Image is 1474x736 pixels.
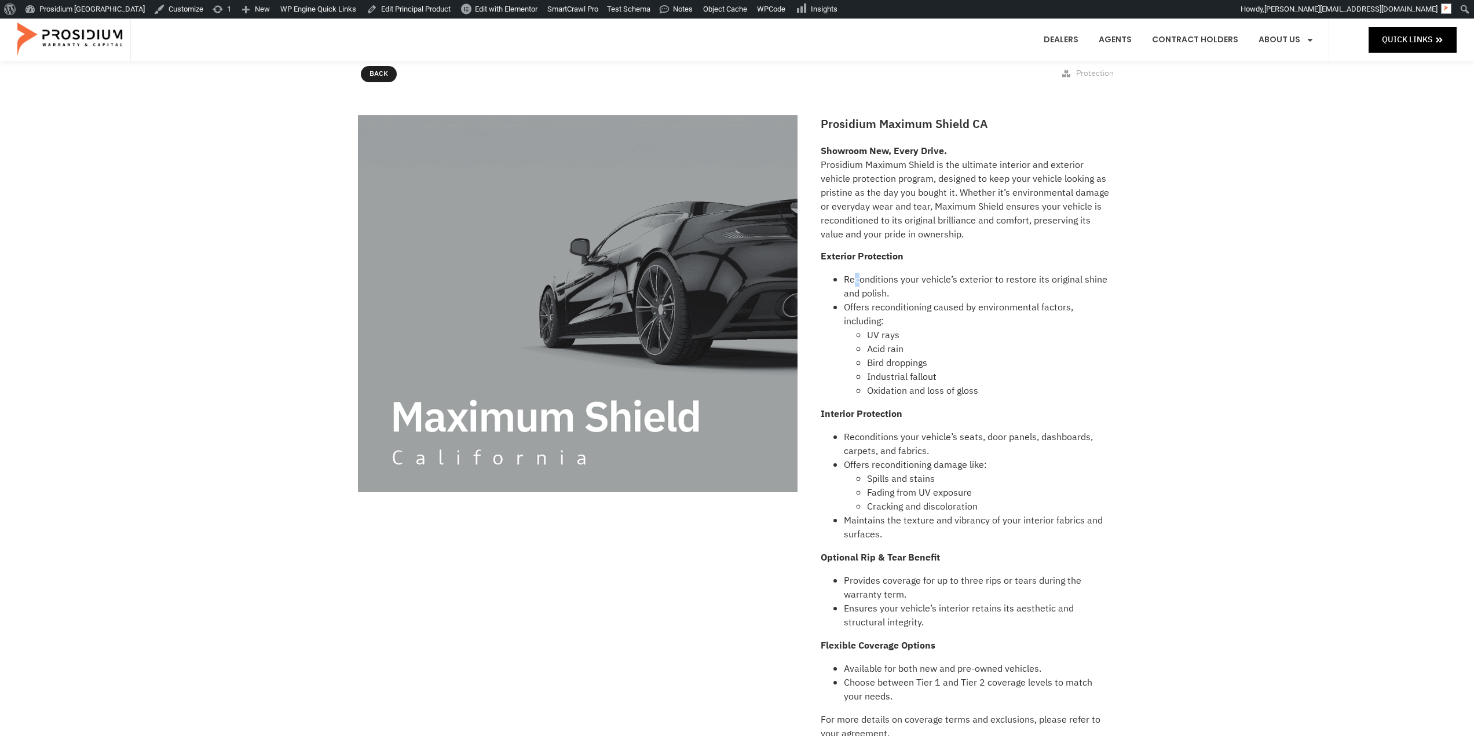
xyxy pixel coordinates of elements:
[867,472,1110,486] li: Spills and stains
[1076,67,1114,79] span: Protection
[821,250,904,263] strong: Exterior Protection
[844,662,1110,676] li: Available for both new and pre-owned vehicles.
[821,115,1110,133] h2: Prosidium Maximum Shield CA
[821,639,935,653] strong: Flexible Coverage Options
[844,574,1110,602] li: Provides coverage for up to three rips or tears during the warranty term.
[811,5,837,13] span: Insights
[844,301,1110,398] li: Offers reconditioning caused by environmental factors, including:
[867,370,1110,384] li: Industrial fallout
[867,486,1110,500] li: Fading from UV exposure
[361,66,397,82] a: Back
[1090,19,1140,61] a: Agents
[844,458,1110,514] li: Offers reconditioning damage like:
[844,430,1110,458] li: Reconditions your vehicle’s seats, door panels, dashboards, carpets, and fabrics.
[1035,19,1323,61] nav: Menu
[1264,5,1438,13] span: [PERSON_NAME][EMAIL_ADDRESS][DOMAIN_NAME]
[867,384,1110,398] li: Oxidation and loss of gloss
[821,144,1110,241] p: Prosidium Maximum Shield is the ultimate interior and exterior vehicle protection program, design...
[370,68,388,80] span: Back
[867,500,1110,514] li: Cracking and discoloration
[1143,19,1247,61] a: Contract Holders
[1369,27,1457,52] a: Quick Links
[867,328,1110,342] li: UV rays
[475,5,537,13] span: Edit with Elementor
[844,273,1110,301] li: Reconditions your vehicle’s exterior to restore its original shine and polish.
[867,342,1110,356] li: Acid rain
[821,407,902,421] strong: Interior Protection
[821,551,940,565] strong: Optional Rip & Tear Benefit
[821,144,947,158] strong: Showroom New, Every Drive.
[844,676,1110,704] li: Choose between Tier 1 and Tier 2 coverage levels to match your needs.
[844,514,1110,541] li: Maintains the texture and vibrancy of your interior fabrics and surfaces.
[844,602,1110,629] li: Ensures your vehicle’s interior retains its aesthetic and structural integrity.
[1035,19,1087,61] a: Dealers
[867,356,1110,370] li: Bird droppings
[1382,32,1432,47] span: Quick Links
[1250,19,1323,61] a: About Us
